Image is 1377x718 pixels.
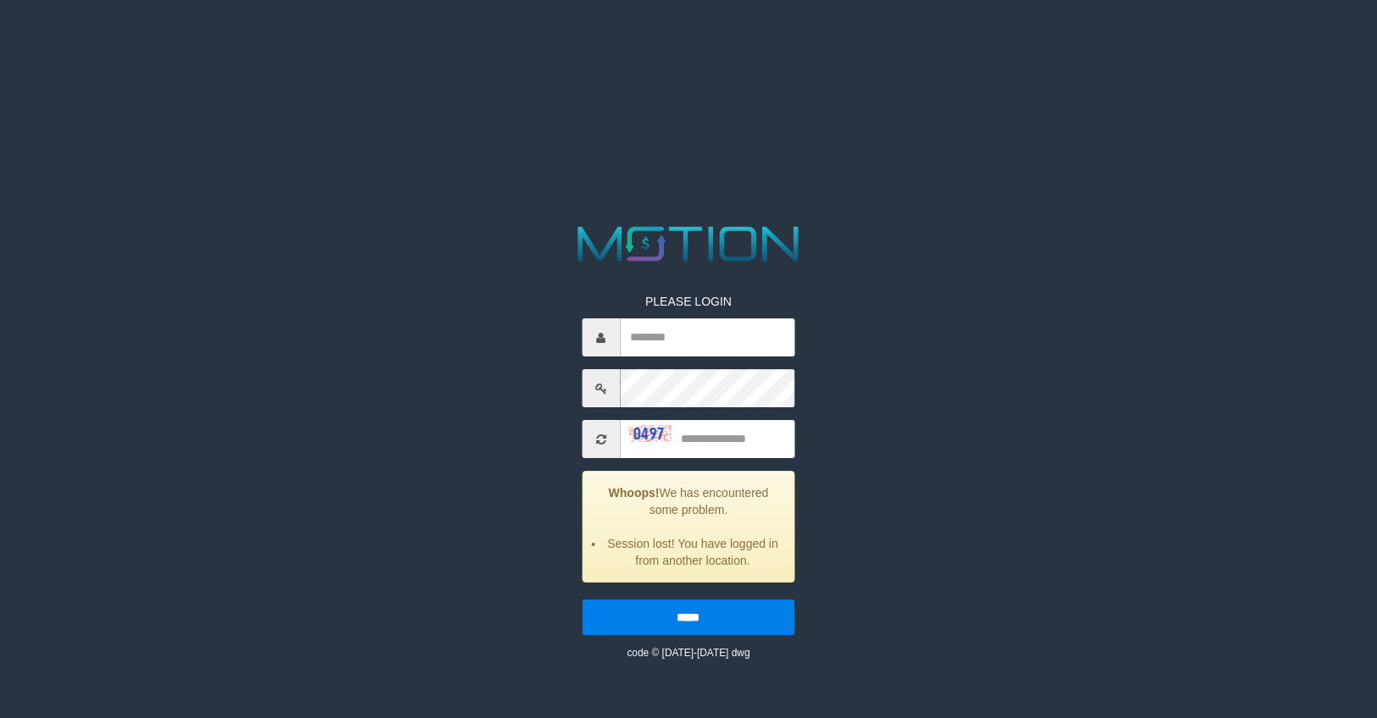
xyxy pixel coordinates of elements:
[604,535,781,569] li: Session lost! You have logged in from another location.
[568,220,810,268] img: MOTION_logo.png
[582,293,794,310] p: PLEASE LOGIN
[628,425,671,442] img: captcha
[582,471,794,583] div: We has encountered some problem.
[627,647,749,659] small: code © [DATE]-[DATE] dwg
[609,486,660,500] strong: Whoops!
